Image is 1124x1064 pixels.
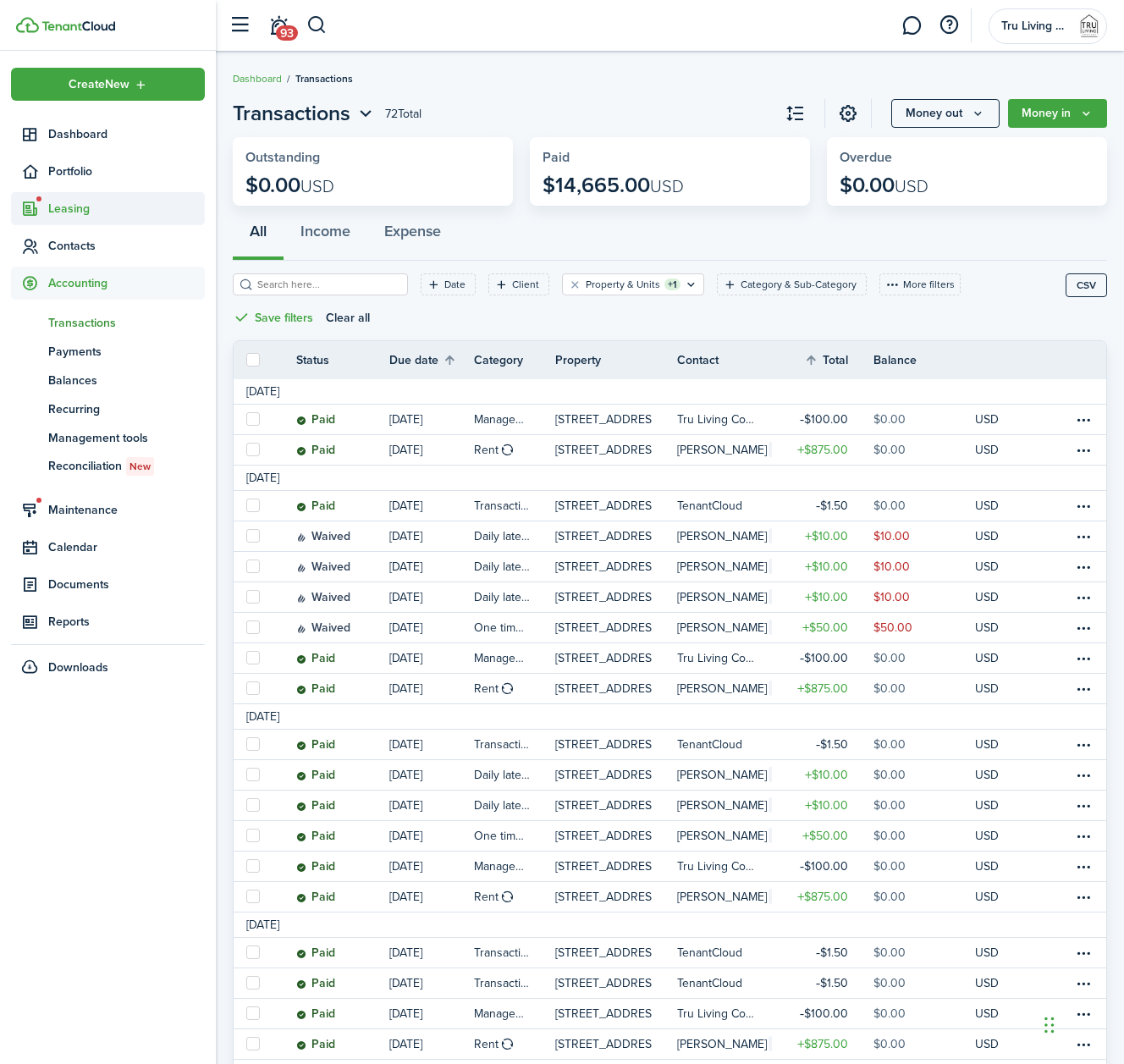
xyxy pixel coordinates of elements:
[873,552,975,582] a: $10.00
[555,827,652,845] p: [STREET_ADDRESS]
[677,791,772,820] a: [PERSON_NAME]1
[389,674,474,703] a: [DATE]
[11,337,205,366] a: Payments
[296,444,335,457] status: Paid
[873,766,906,784] table-amount-description: $0.00
[296,435,389,465] a: Paid
[296,499,335,513] status: Paid
[474,827,530,845] table-info-title: One time late fee
[295,71,353,86] span: Transactions
[975,435,1022,465] a: USD
[873,435,975,465] a: $0.00
[555,797,652,814] p: [STREET_ADDRESS]
[389,582,474,612] a: [DATE]
[48,400,205,418] span: Recurring
[717,273,867,295] filter-tag: Open filter
[677,613,772,642] a: [PERSON_NAME]1
[677,491,772,521] a: TenantCloud
[262,4,295,47] a: Notifications
[48,125,205,143] span: Dashboard
[677,435,772,465] a: [PERSON_NAME]1
[677,674,772,703] a: [PERSON_NAME]1
[296,682,335,696] status: Paid
[873,674,975,703] a: $0.00
[555,582,677,612] a: [STREET_ADDRESS]
[233,71,282,86] a: Dashboard
[129,459,151,474] span: New
[772,730,873,759] a: $1.50
[389,821,474,851] a: [DATE]
[677,643,772,673] a: Tru Living Company, LLC
[562,273,704,295] filter-tag: Open filter
[296,613,389,642] a: Waived
[306,11,328,40] button: Search
[555,497,652,515] p: [STREET_ADDRESS]
[741,277,857,292] filter-tag-label: Category & Sub-Category
[677,760,772,790] a: [PERSON_NAME]1
[284,210,367,261] button: Income
[389,558,422,576] p: [DATE]
[769,828,785,843] table-counter: 1
[772,521,873,551] a: $10.00
[296,491,389,521] a: Paid
[802,827,848,845] table-amount-title: $50.00
[245,150,500,165] widget-stats-title: Outstanding
[389,411,422,428] p: [DATE]
[474,730,555,759] a: Transaction Fee
[389,857,422,875] p: [DATE]
[800,411,848,428] table-amount-title: $100.00
[474,797,530,814] table-info-title: Daily late fee
[873,852,975,881] a: $0.00
[389,791,474,820] a: [DATE]
[873,643,975,673] a: $0.00
[1076,13,1103,40] img: Tru Living Company, LLC
[769,767,785,782] table-counter: 1
[873,730,975,759] a: $0.00
[797,441,848,459] table-amount-title: $875.00
[474,882,555,912] a: Rent
[555,766,652,784] p: [STREET_ADDRESS]
[677,860,762,874] table-profile-info-text: Tru Living Company, LLC
[389,435,474,465] a: [DATE]
[389,882,474,912] a: [DATE]
[677,680,767,697] table-info-title: [PERSON_NAME]
[975,405,1022,434] a: USD
[296,769,335,782] status: Paid
[975,766,999,784] p: USD
[276,25,298,41] span: 93
[389,680,422,697] p: [DATE]
[474,491,555,521] a: Transaction Fee
[677,413,762,427] table-profile-info-text: Tru Living Company, LLC
[11,394,205,423] a: Recurring
[975,827,999,845] p: USD
[389,613,474,642] a: [DATE]
[389,643,474,673] a: [DATE]
[555,736,652,753] p: [STREET_ADDRESS]
[474,766,530,784] table-info-title: Daily late fee
[69,79,129,91] span: Create New
[41,21,115,31] img: TenantCloud
[555,521,677,551] a: [STREET_ADDRESS]
[805,558,848,576] table-amount-title: $10.00
[772,760,873,790] a: $10.00
[389,588,422,606] p: [DATE]
[975,680,999,697] p: USD
[474,760,555,790] a: Daily late fee
[474,852,555,881] a: Management fees
[296,530,350,543] status: Waived
[555,882,677,912] a: [STREET_ADDRESS]
[389,766,422,784] p: [DATE]
[555,730,677,759] a: [STREET_ADDRESS]
[296,560,350,574] status: Waived
[555,411,652,428] p: [STREET_ADDRESS]
[797,680,848,697] table-amount-title: $875.00
[975,613,1022,642] a: USD
[474,736,530,753] table-info-title: Transaction Fee
[677,738,742,752] table-profile-info-text: TenantCloud
[296,860,335,874] status: Paid
[975,797,999,814] p: USD
[677,527,767,545] table-info-title: [PERSON_NAME]
[769,559,785,574] table-counter: 1
[772,582,873,612] a: $10.00
[568,278,582,291] button: Clear filter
